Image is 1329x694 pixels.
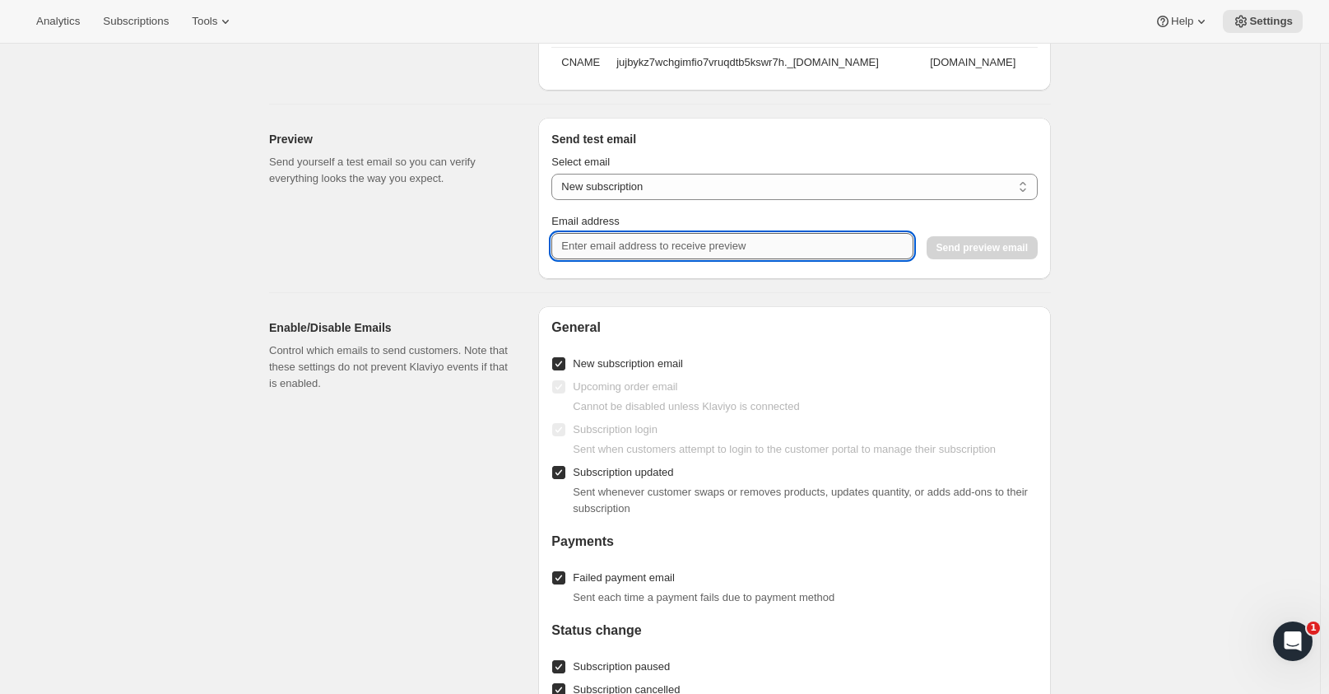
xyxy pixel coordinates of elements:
span: Subscription login [573,423,658,435]
span: Failed payment email [573,571,675,584]
span: Sent each time a payment fails due to payment method [573,591,834,603]
h2: Payments [551,533,1038,550]
span: Analytics [36,15,80,28]
button: Settings [1223,10,1303,33]
button: Subscriptions [93,10,179,33]
span: Select email [551,156,610,168]
th: CNAME [551,47,611,77]
h2: Preview [269,131,512,147]
span: Email address [551,215,619,227]
button: Analytics [26,10,90,33]
iframe: Intercom live chat [1273,622,1313,661]
button: Help [1145,10,1220,33]
td: jujbykz7wchgimfio7vruqdtb5kswr7h._[DOMAIN_NAME] [611,47,925,77]
h3: Send test email [551,131,1038,147]
button: Tools [182,10,244,33]
span: Cannot be disabled unless Klaviyo is connected [573,400,799,412]
p: Send yourself a test email so you can verify everything looks the way you expect. [269,154,512,187]
span: Upcoming order email [573,380,677,393]
p: Control which emails to send customers. Note that these settings do not prevent Klaviyo events if... [269,342,512,392]
span: Subscription updated [573,466,673,478]
h2: General [551,319,1038,336]
h2: Status change [551,622,1038,639]
span: Sent whenever customer swaps or removes products, updates quantity, or adds add-ons to their subs... [573,486,1028,515]
h2: Enable/Disable Emails [269,319,512,336]
span: Tools [192,15,217,28]
input: Enter email address to receive preview [551,233,913,259]
span: Sent when customers attempt to login to the customer portal to manage their subscription [573,443,996,455]
span: Subscriptions [103,15,169,28]
span: Settings [1249,15,1293,28]
span: Help [1171,15,1193,28]
td: [DOMAIN_NAME] [925,47,1038,77]
span: 1 [1307,622,1320,635]
span: New subscription email [573,357,683,370]
span: Subscription paused [573,660,670,673]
